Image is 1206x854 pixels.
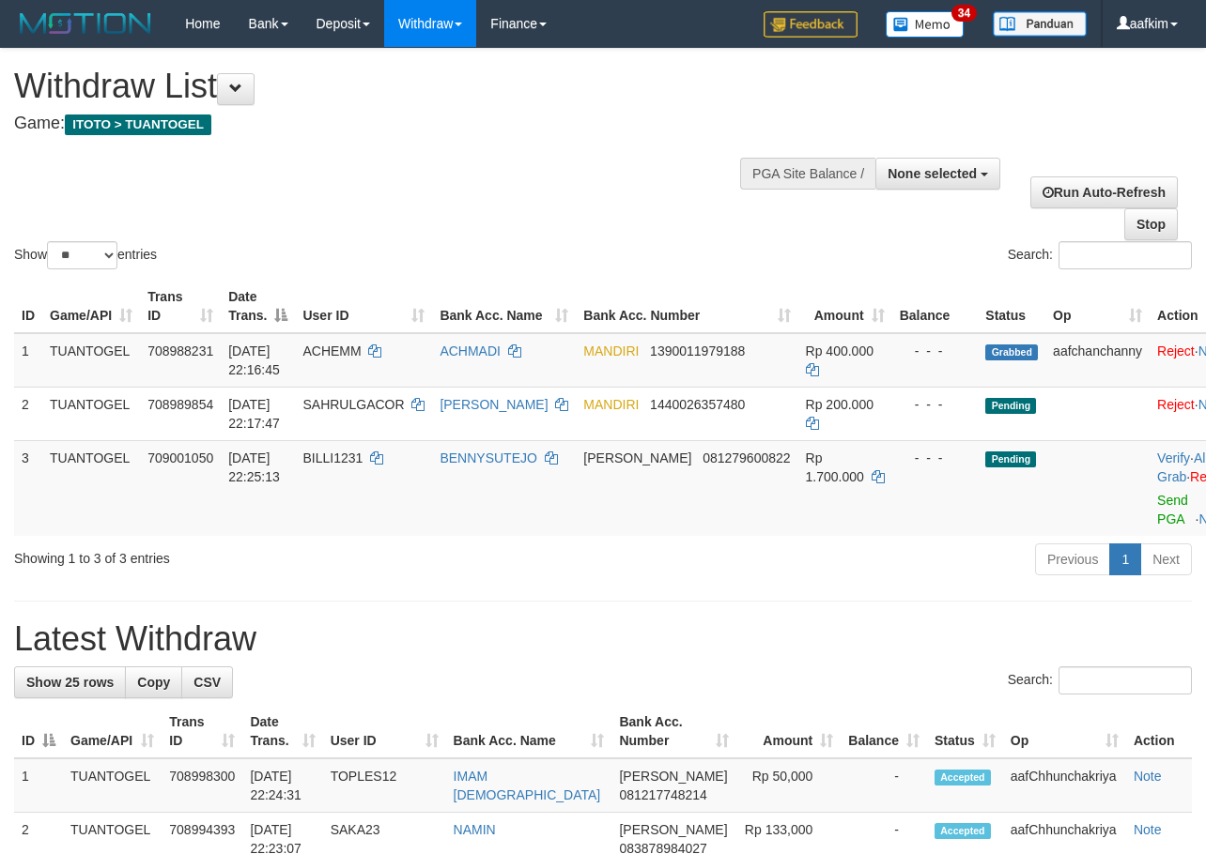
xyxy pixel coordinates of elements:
[806,397,874,412] span: Rp 200.000
[228,397,280,431] span: [DATE] 22:17:47
[162,758,242,813] td: 708998300
[1157,450,1190,465] a: Verify
[1003,758,1126,813] td: aafChhunchakriya
[900,342,971,360] div: - - -
[14,758,63,813] td: 1
[221,280,295,333] th: Date Trans.: activate to sort column descending
[1059,666,1192,694] input: Search:
[1008,241,1192,269] label: Search:
[798,280,892,333] th: Amount: activate to sort column ascending
[1157,397,1195,412] a: Reject
[14,387,42,440] td: 2
[985,451,1036,467] span: Pending
[302,343,361,358] span: ACHEMM
[302,450,363,465] span: BILLI1231
[985,398,1036,414] span: Pending
[14,620,1192,658] h1: Latest Withdraw
[1008,666,1192,694] label: Search:
[1140,543,1192,575] a: Next
[1126,705,1192,758] th: Action
[875,158,1000,190] button: None selected
[14,666,126,698] a: Show 25 rows
[841,705,927,758] th: Balance: activate to sort column ascending
[14,333,42,388] td: 1
[14,440,42,536] td: 3
[47,241,117,269] select: Showentries
[446,705,612,758] th: Bank Acc. Name: activate to sort column ascending
[14,114,785,133] h4: Game:
[162,705,242,758] th: Trans ID: activate to sort column ascending
[14,68,785,105] h1: Withdraw List
[1003,705,1126,758] th: Op: activate to sort column ascending
[1030,176,1178,208] a: Run Auto-Refresh
[1035,543,1110,575] a: Previous
[454,822,496,837] a: NAMIN
[1045,280,1150,333] th: Op: activate to sort column ascending
[619,787,706,802] span: Copy 081217748214 to clipboard
[1124,208,1178,240] a: Stop
[935,823,991,839] span: Accepted
[764,11,858,38] img: Feedback.jpg
[951,5,977,22] span: 34
[1134,769,1162,784] a: Note
[440,397,548,412] a: [PERSON_NAME]
[650,397,745,412] span: Copy 1440026357480 to clipboard
[302,397,404,412] span: SAHRULGACOR
[228,450,280,484] span: [DATE] 22:25:13
[42,333,140,388] td: TUANTOGEL
[454,769,601,802] a: IMAM [DEMOGRAPHIC_DATA]
[892,280,979,333] th: Balance
[242,705,322,758] th: Date Trans.: activate to sort column ascending
[14,9,157,38] img: MOTION_logo.png
[26,675,114,690] span: Show 25 rows
[147,343,213,358] span: 708988231
[978,280,1045,333] th: Status
[323,758,446,813] td: TOPLES12
[583,450,691,465] span: [PERSON_NAME]
[736,705,841,758] th: Amount: activate to sort column ascending
[985,344,1038,360] span: Grabbed
[888,166,977,181] span: None selected
[295,280,432,333] th: User ID: activate to sort column ascending
[14,541,488,568] div: Showing 1 to 3 of 3 entries
[323,705,446,758] th: User ID: activate to sort column ascending
[1045,333,1150,388] td: aafchanchanny
[1059,241,1192,269] input: Search:
[14,241,157,269] label: Show entries
[583,343,639,358] span: MANDIRI
[611,705,736,758] th: Bank Acc. Number: activate to sort column ascending
[63,705,162,758] th: Game/API: activate to sort column ascending
[42,387,140,440] td: TUANTOGEL
[147,450,213,465] span: 709001050
[432,280,576,333] th: Bank Acc. Name: activate to sort column ascending
[576,280,797,333] th: Bank Acc. Number: activate to sort column ascending
[886,11,965,38] img: Button%20Memo.svg
[193,675,221,690] span: CSV
[806,450,864,484] span: Rp 1.700.000
[65,114,211,135] span: ITOTO > TUANTOGEL
[935,770,991,785] span: Accepted
[1157,343,1195,358] a: Reject
[14,280,42,333] th: ID
[740,158,875,190] div: PGA Site Balance /
[927,705,1003,758] th: Status: activate to sort column ascending
[619,769,727,784] span: [PERSON_NAME]
[440,450,536,465] a: BENNYSUTEJO
[703,450,790,465] span: Copy 081279600822 to clipboard
[619,822,727,837] span: [PERSON_NAME]
[1134,822,1162,837] a: Note
[228,343,280,377] span: [DATE] 22:16:45
[63,758,162,813] td: TUANTOGEL
[841,758,927,813] td: -
[181,666,233,698] a: CSV
[242,758,322,813] td: [DATE] 22:24:31
[1157,493,1188,526] a: Send PGA
[137,675,170,690] span: Copy
[1109,543,1141,575] a: 1
[140,280,221,333] th: Trans ID: activate to sort column ascending
[900,449,971,467] div: - - -
[806,343,874,358] span: Rp 400.000
[42,280,140,333] th: Game/API: activate to sort column ascending
[14,705,63,758] th: ID: activate to sort column descending
[583,397,639,412] span: MANDIRI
